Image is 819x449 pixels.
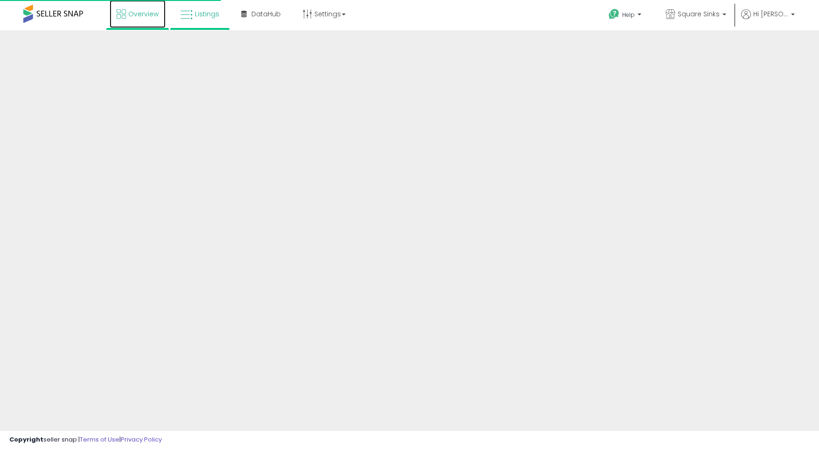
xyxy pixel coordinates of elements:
[251,9,281,19] span: DataHub
[678,9,720,19] span: Square Sinks
[622,11,635,19] span: Help
[601,1,651,30] a: Help
[741,9,795,30] a: Hi [PERSON_NAME]
[753,9,788,19] span: Hi [PERSON_NAME]
[195,9,219,19] span: Listings
[128,9,159,19] span: Overview
[608,8,620,20] i: Get Help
